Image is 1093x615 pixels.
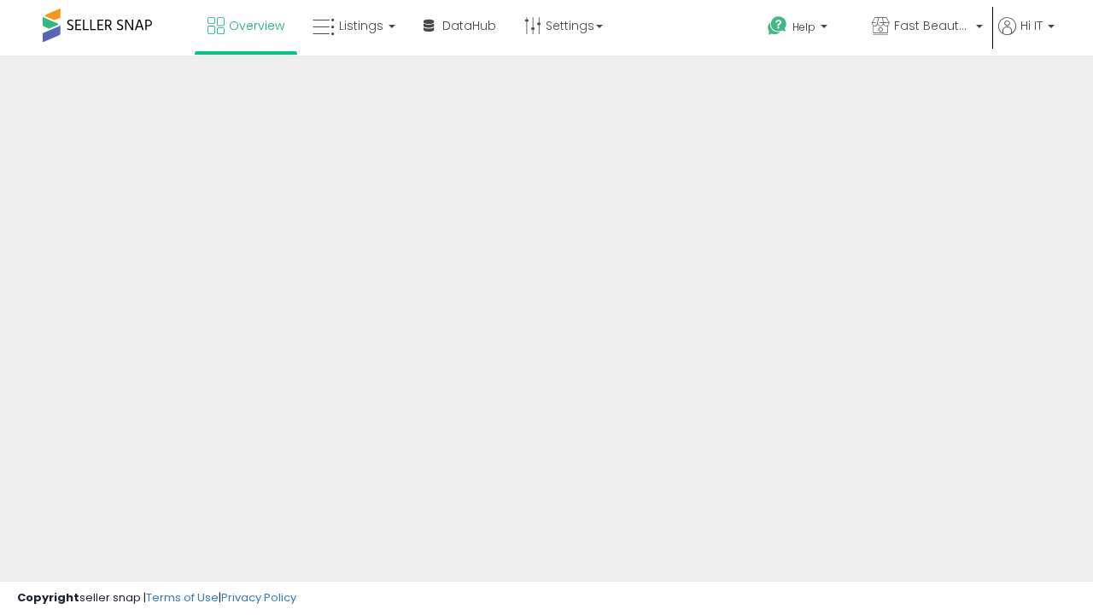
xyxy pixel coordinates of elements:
[17,590,296,606] div: seller snap | |
[339,17,383,34] span: Listings
[229,17,284,34] span: Overview
[1020,17,1043,34] span: Hi IT
[221,589,296,606] a: Privacy Policy
[146,589,219,606] a: Terms of Use
[894,17,971,34] span: Fast Beauty ([GEOGRAPHIC_DATA])
[767,15,788,37] i: Get Help
[998,17,1055,56] a: Hi IT
[754,3,856,56] a: Help
[17,589,79,606] strong: Copyright
[442,17,496,34] span: DataHub
[792,20,815,34] span: Help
